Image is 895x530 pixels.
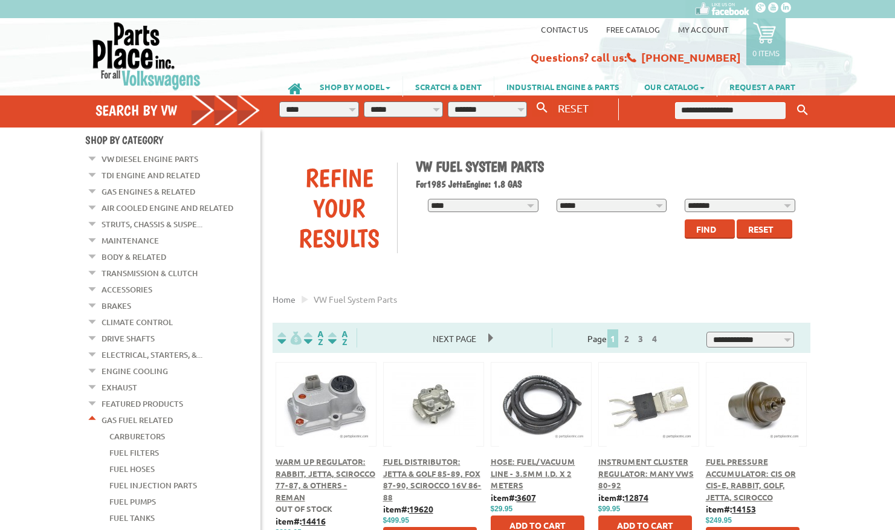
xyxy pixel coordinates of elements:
[276,456,375,502] a: Warm Up Regulator: Rabbit, Jetta, Scirocco 77-87, & Others - Reman
[635,333,646,344] a: 3
[314,294,397,305] span: VW fuel system parts
[696,224,716,234] span: Find
[302,515,326,526] u: 14416
[416,178,427,190] span: For
[273,294,296,305] a: Home
[706,456,796,502] a: Fuel Pressure Accumulator: CIS or CIS-E, Rabbit, Golf, Jetta, Scirocco
[102,380,137,395] a: Exhaust
[409,503,433,514] u: 19620
[102,167,200,183] a: TDI Engine and Related
[416,178,801,190] h2: 1985 Jetta
[552,328,696,347] div: Page
[109,477,197,493] a: Fuel Injection Parts
[793,100,812,120] button: Keyword Search
[491,505,513,513] span: $29.95
[466,178,522,190] span: Engine: 1.8 GAS
[95,102,261,119] h4: Search by VW
[276,515,326,526] b: item#:
[102,396,183,412] a: Featured Products
[308,76,402,97] a: SHOP BY MODEL
[621,333,632,344] a: 2
[746,18,786,65] a: 0 items
[383,516,409,525] span: $499.95
[109,445,159,461] a: Fuel Filters
[678,24,728,34] a: My Account
[717,76,807,97] a: REQUEST A PART
[685,219,735,239] button: Find
[416,158,801,175] h1: VW Fuel System Parts
[102,412,173,428] a: Gas Fuel Related
[109,461,155,477] a: Fuel Hoses
[598,456,694,490] a: Instrument Cluster Regulator: Many VWs 80-92
[102,249,166,265] a: Body & Related
[732,503,756,514] u: 14153
[85,134,260,146] h4: Shop By Category
[102,363,168,379] a: Engine Cooling
[607,329,618,347] span: 1
[598,492,648,503] b: item#:
[491,492,536,503] b: item#:
[752,48,780,58] p: 0 items
[706,503,756,514] b: item#:
[102,200,233,216] a: Air Cooled Engine and Related
[491,456,575,490] a: Hose: Fuel/Vacuum Line - 3.5mm I.D. x 2 meters
[737,219,792,239] button: Reset
[383,503,433,514] b: item#:
[282,163,398,253] div: Refine Your Results
[276,503,332,514] span: Out of stock
[302,331,326,345] img: Sort by Headline
[421,333,488,344] a: Next Page
[606,24,660,34] a: Free Catalog
[541,24,588,34] a: Contact us
[624,492,648,503] u: 12874
[706,516,732,525] span: $249.95
[102,216,202,232] a: Struts, Chassis & Suspe...
[102,233,159,248] a: Maintenance
[403,76,494,97] a: SCRATCH & DENT
[421,329,488,347] span: Next Page
[102,282,152,297] a: Accessories
[102,314,173,330] a: Climate Control
[109,494,156,509] a: Fuel Pumps
[748,224,774,234] span: Reset
[553,99,593,117] button: RESET
[102,331,155,346] a: Drive Shafts
[598,505,621,513] span: $99.95
[517,492,536,503] u: 3607
[532,99,552,117] button: Search By VW...
[102,151,198,167] a: VW Diesel Engine Parts
[649,333,660,344] a: 4
[109,428,165,444] a: Carburetors
[558,102,589,114] span: RESET
[102,347,202,363] a: Electrical, Starters, &...
[326,331,350,345] img: Sort by Sales Rank
[632,76,717,97] a: OUR CATALOG
[102,265,198,281] a: Transmission & Clutch
[102,298,131,314] a: Brakes
[102,184,195,199] a: Gas Engines & Related
[494,76,632,97] a: INDUSTRIAL ENGINE & PARTS
[91,21,202,91] img: Parts Place Inc!
[383,456,482,502] a: Fuel Distributor: Jetta & Golf 85-89, Fox 87-90, Scirocco 16V 86-88
[277,331,302,345] img: filterpricelow.svg
[109,510,155,526] a: Fuel Tanks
